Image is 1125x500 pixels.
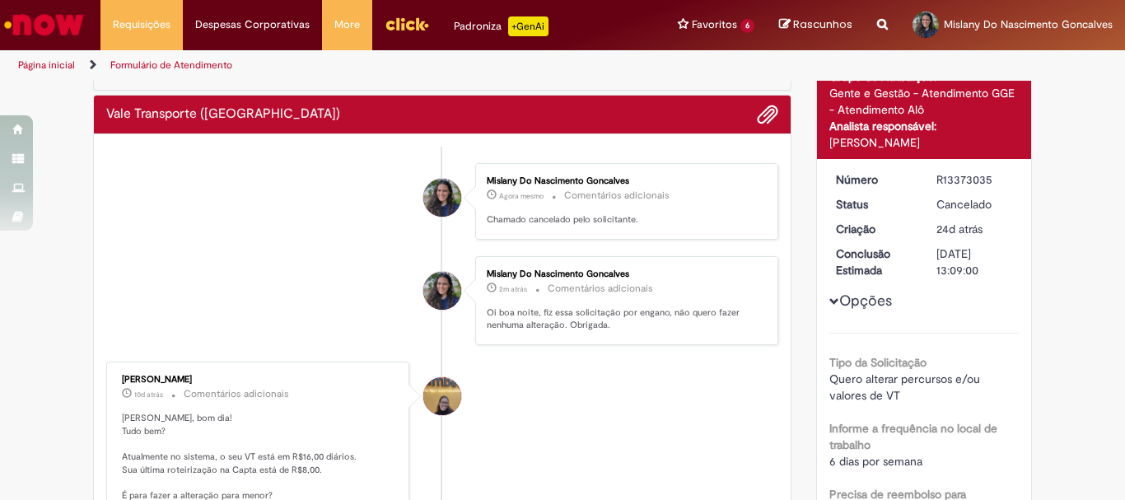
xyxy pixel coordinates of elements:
[936,222,983,236] span: 24d atrás
[134,390,163,400] time: 22/08/2025 10:51:00
[757,104,778,125] button: Adicionar anexos
[499,284,527,294] time: 31/08/2025 20:41:14
[692,16,737,33] span: Favoritos
[936,221,1013,237] div: 07/08/2025 21:48:44
[829,118,1020,134] div: Analista responsável:
[793,16,852,32] span: Rascunhos
[12,50,738,81] ul: Trilhas de página
[944,17,1113,31] span: Mislany Do Nascimento Goncalves
[122,375,396,385] div: [PERSON_NAME]
[824,245,925,278] dt: Conclusão Estimada
[936,171,1013,188] div: R13373035
[740,19,754,33] span: 6
[824,221,925,237] dt: Criação
[2,8,86,41] img: ServiceNow
[936,222,983,236] time: 07/08/2025 21:48:44
[110,58,232,72] a: Formulário de Atendimento
[829,421,997,452] b: Informe a frequência no local de trabalho
[936,196,1013,213] div: Cancelado
[829,134,1020,151] div: [PERSON_NAME]
[423,377,461,415] div: Amanda De Campos Gomes Do Nascimento
[334,16,360,33] span: More
[184,387,289,401] small: Comentários adicionais
[829,355,927,370] b: Tipo da Solicitação
[195,16,310,33] span: Despesas Corporativas
[18,58,75,72] a: Página inicial
[829,371,983,403] span: Quero alterar percursos e/ou valores de VT
[487,176,761,186] div: Mislany Do Nascimento Goncalves
[829,454,922,469] span: 6 dias por semana
[508,16,548,36] p: +GenAi
[499,284,527,294] span: 2m atrás
[487,213,761,227] p: Chamado cancelado pelo solicitante.
[423,179,461,217] div: Mislany Do Nascimento Goncalves
[134,390,163,400] span: 10d atrás
[824,196,925,213] dt: Status
[487,269,761,279] div: Mislany Do Nascimento Goncalves
[106,107,340,122] h2: Vale Transporte (VT) Histórico de tíquete
[936,245,1013,278] div: [DATE] 13:09:00
[548,282,653,296] small: Comentários adicionais
[454,16,548,36] div: Padroniza
[824,171,925,188] dt: Número
[829,85,1020,118] div: Gente e Gestão - Atendimento GGE - Atendimento Alô
[779,17,852,33] a: Rascunhos
[487,306,761,332] p: Oi boa noite, fiz essa solicitação por engano, não quero fazer nenhuma alteração. Obrigada.
[499,191,544,201] span: Agora mesmo
[113,16,170,33] span: Requisições
[423,272,461,310] div: Mislany Do Nascimento Goncalves
[385,12,429,36] img: click_logo_yellow_360x200.png
[564,189,670,203] small: Comentários adicionais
